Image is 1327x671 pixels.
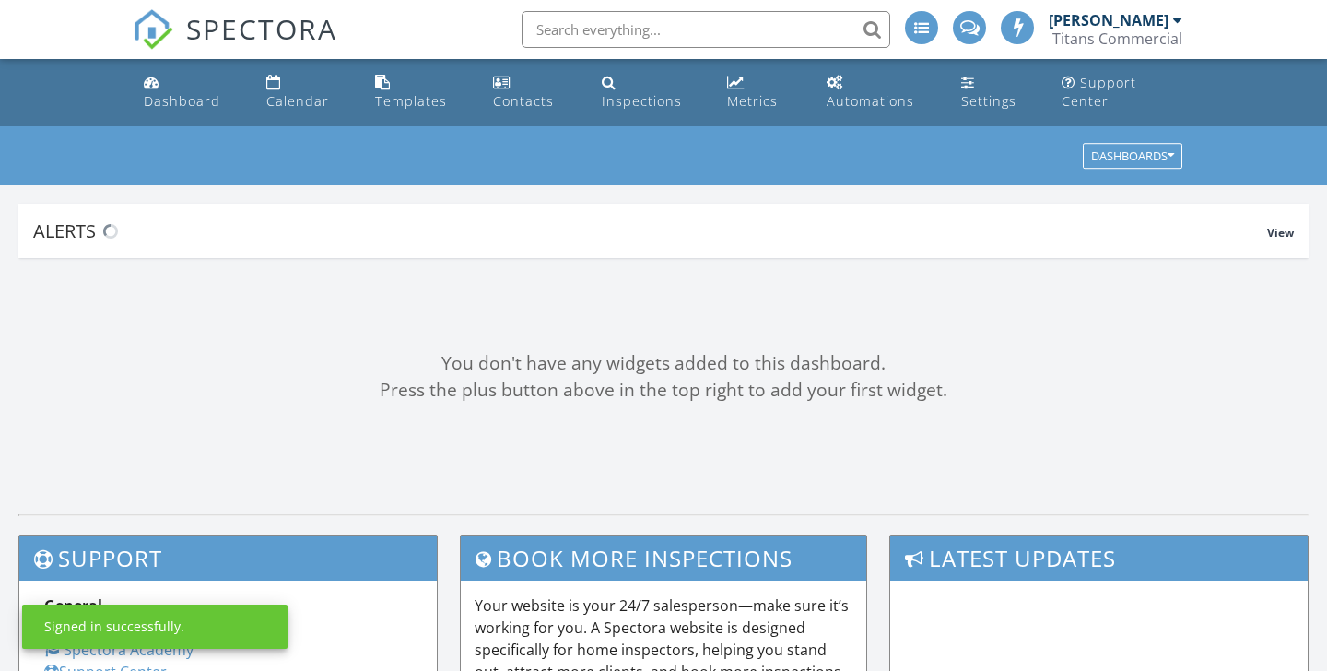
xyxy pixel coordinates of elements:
[136,66,244,119] a: Dashboard
[18,377,1309,404] div: Press the plus button above in the top right to add your first widget.
[1062,74,1136,110] div: Support Center
[727,92,778,110] div: Metrics
[493,92,554,110] div: Contacts
[602,92,682,110] div: Inspections
[18,350,1309,377] div: You don't have any widgets added to this dashboard.
[133,25,337,64] a: SPECTORA
[368,66,471,119] a: Templates
[266,92,329,110] div: Calendar
[961,92,1016,110] div: Settings
[44,618,184,636] div: Signed in successfully.
[1091,150,1174,163] div: Dashboards
[1054,66,1191,119] a: Support Center
[1049,11,1168,29] div: [PERSON_NAME]
[461,536,867,581] h3: Book More Inspections
[44,640,194,660] a: Spectora Academy
[186,9,337,48] span: SPECTORA
[720,66,804,119] a: Metrics
[827,92,914,110] div: Automations
[375,92,447,110] div: Templates
[890,536,1308,581] h3: Latest Updates
[594,66,705,119] a: Inspections
[144,92,220,110] div: Dashboard
[133,9,173,50] img: The Best Home Inspection Software - Spectora
[954,66,1039,119] a: Settings
[1267,225,1294,241] span: View
[33,218,1267,243] div: Alerts
[522,11,890,48] input: Search everything...
[819,66,939,119] a: Automations (Advanced)
[259,66,353,119] a: Calendar
[486,66,581,119] a: Contacts
[1083,144,1182,170] button: Dashboards
[19,536,437,581] h3: Support
[1052,29,1182,48] div: Titans Commercial
[44,595,102,616] strong: General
